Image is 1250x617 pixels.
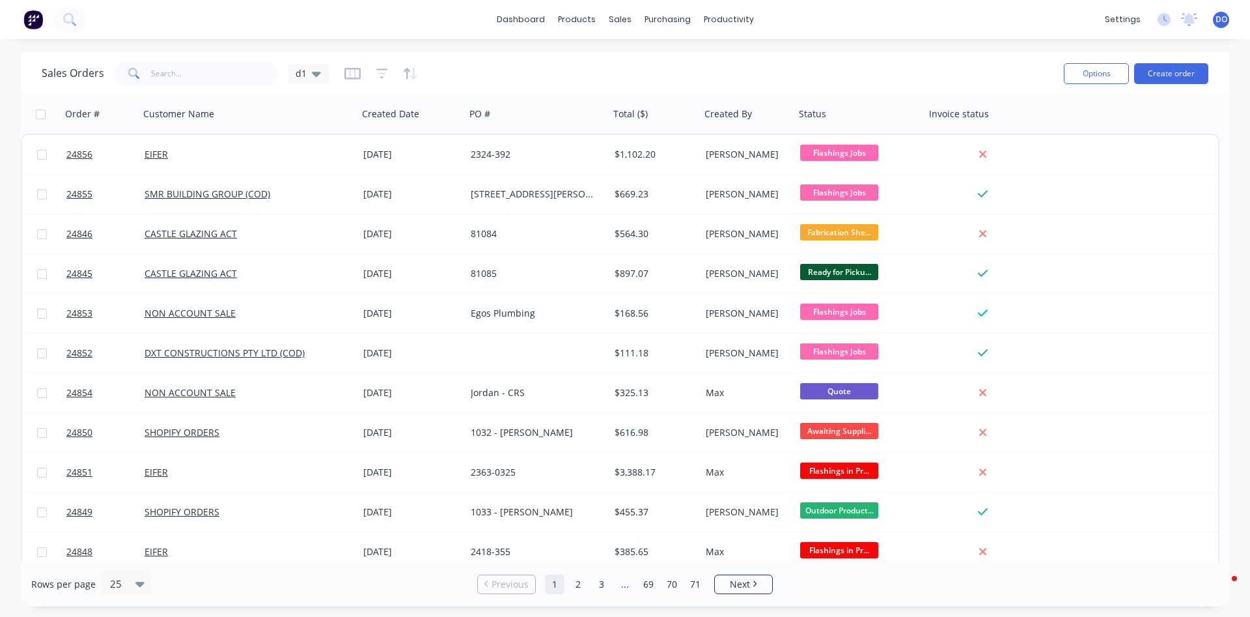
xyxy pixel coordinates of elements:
[66,506,92,519] span: 24849
[800,224,878,240] span: Fabrication She...
[615,267,691,280] div: $897.07
[706,545,786,558] div: Max
[615,545,691,558] div: $385.65
[66,545,92,558] span: 24848
[490,10,551,29] a: dashboard
[66,453,145,492] a: 24851
[145,188,270,200] a: SMR BUILDING GROUP (COD)
[31,578,96,591] span: Rows per page
[471,267,598,280] div: 81085
[363,188,460,201] div: [DATE]
[471,148,598,161] div: 2324-392
[145,545,168,558] a: EIFER
[706,386,786,399] div: Max
[686,575,705,594] a: Page 71
[145,227,237,240] a: CASTLE GLAZING ACT
[1134,63,1208,84] button: Create order
[145,386,236,399] a: NON ACCOUNT SALE
[602,10,638,29] div: sales
[706,148,786,161] div: [PERSON_NAME]
[615,506,691,519] div: $455.37
[296,66,307,80] span: d1
[145,148,168,160] a: EIFER
[615,386,691,399] div: $325.13
[615,188,691,201] div: $669.23
[715,578,772,591] a: Next page
[66,148,92,161] span: 24856
[66,466,92,479] span: 24851
[800,542,878,558] span: Flashings in Pr...
[478,578,535,591] a: Previous page
[800,463,878,479] span: Flashings in Pr...
[615,426,691,439] div: $616.98
[66,347,92,360] span: 24852
[66,413,145,452] a: 24850
[66,254,145,293] a: 24845
[151,61,278,87] input: Search...
[66,386,92,399] span: 24854
[362,108,419,121] div: Created Date
[1098,10,1147,29] div: settings
[66,532,145,571] a: 24848
[471,426,598,439] div: 1032 - [PERSON_NAME]
[929,108,989,121] div: Invoice status
[471,227,598,240] div: 81084
[706,267,786,280] div: [PERSON_NAME]
[66,294,145,333] a: 24853
[363,148,460,161] div: [DATE]
[363,466,460,479] div: [DATE]
[1215,14,1227,25] span: DO
[363,227,460,240] div: [DATE]
[363,506,460,519] div: [DATE]
[800,383,878,399] span: Quote
[800,184,878,201] span: Flashings Jobs
[66,214,145,253] a: 24846
[551,10,602,29] div: products
[615,148,691,161] div: $1,102.20
[66,373,145,412] a: 24854
[363,267,460,280] div: [DATE]
[363,545,460,558] div: [DATE]
[492,578,529,591] span: Previous
[706,307,786,320] div: [PERSON_NAME]
[706,466,786,479] div: Max
[615,466,691,479] div: $3,388.17
[363,347,460,360] div: [DATE]
[706,227,786,240] div: [PERSON_NAME]
[1206,573,1237,604] iframe: Intercom live chat
[799,108,826,121] div: Status
[66,307,92,320] span: 24853
[145,267,237,280] a: CASTLE GLAZING ACT
[730,578,750,591] span: Next
[800,264,878,280] span: Ready for Picku...
[697,10,760,29] div: productivity
[615,347,691,360] div: $111.18
[363,426,460,439] div: [DATE]
[638,10,697,29] div: purchasing
[706,506,786,519] div: [PERSON_NAME]
[145,466,168,478] a: EIFER
[143,108,214,121] div: Customer Name
[66,227,92,240] span: 24846
[568,575,588,594] a: Page 2
[639,575,658,594] a: Page 69
[1064,63,1129,84] button: Options
[800,502,878,519] span: Outdoor Product...
[471,188,598,201] div: [STREET_ADDRESS][PERSON_NAME]
[615,227,691,240] div: $564.30
[471,466,598,479] div: 2363-0325
[66,493,145,532] a: 24849
[42,67,104,79] h1: Sales Orders
[66,175,145,214] a: 24855
[615,575,635,594] a: Jump forward
[615,307,691,320] div: $168.56
[800,423,878,439] span: Awaiting Suppli...
[65,108,100,121] div: Order #
[471,545,598,558] div: 2418-355
[66,135,145,174] a: 24856
[66,334,145,373] a: 24852
[706,426,786,439] div: [PERSON_NAME]
[66,267,92,280] span: 24845
[471,386,598,399] div: Jordan - CRS
[662,575,682,594] a: Page 70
